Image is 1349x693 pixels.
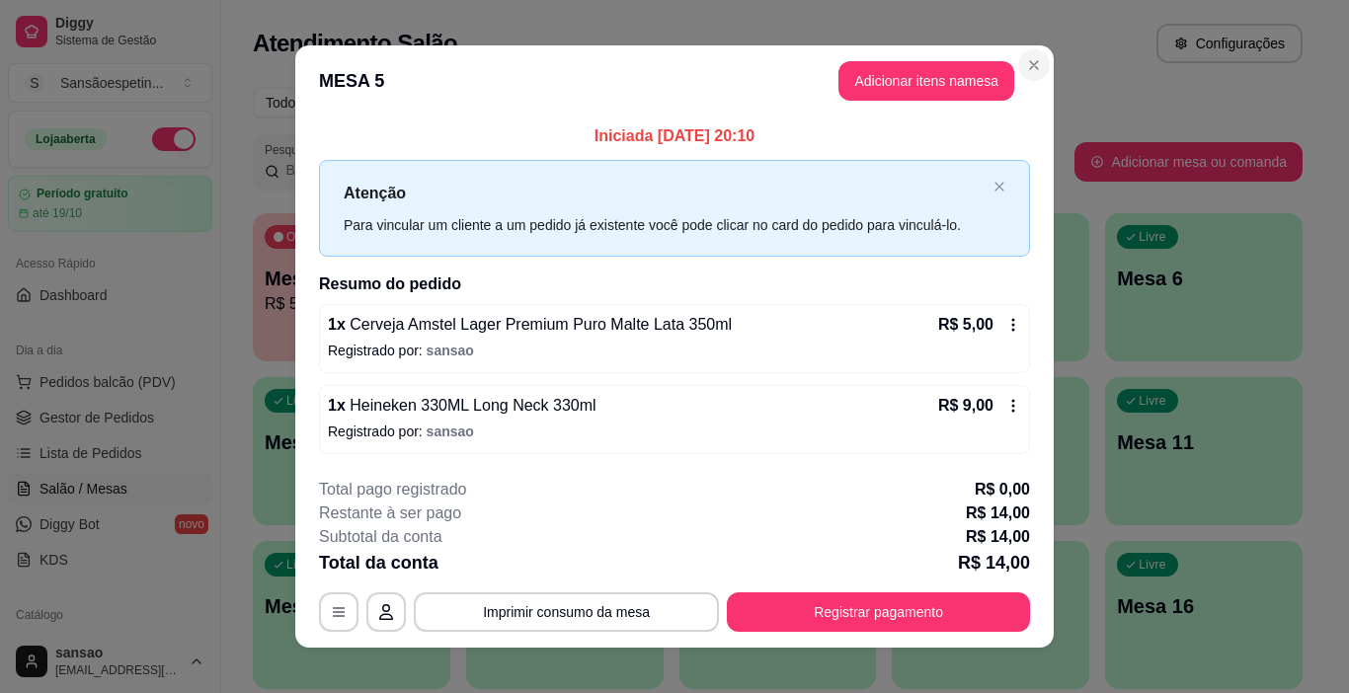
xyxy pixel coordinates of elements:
p: R$ 5,00 [938,313,993,337]
p: R$ 9,00 [938,394,993,418]
p: 1 x [328,394,596,418]
span: Heineken 330ML Long Neck 330ml [346,397,596,414]
button: Imprimir consumo da mesa [414,592,719,632]
p: Total da conta [319,549,438,577]
button: close [993,181,1005,193]
button: Adicionar itens namesa [838,61,1014,101]
p: R$ 14,00 [958,549,1030,577]
span: sansao [427,423,474,439]
span: Cerveja Amstel Lager Premium Puro Malte Lata 350ml [346,316,732,333]
h2: Resumo do pedido [319,272,1030,296]
header: MESA 5 [295,45,1054,116]
p: Atenção [344,181,986,205]
p: 1 x [328,313,732,337]
p: Iniciada [DATE] 20:10 [319,124,1030,148]
span: close [993,181,1005,192]
p: Subtotal da conta [319,525,442,549]
div: Para vincular um cliente a um pedido já existente você pode clicar no card do pedido para vinculá... [344,214,986,236]
p: Registrado por: [328,341,1021,360]
p: R$ 0,00 [975,478,1030,501]
p: R$ 14,00 [966,525,1030,549]
p: Restante à ser pago [319,501,461,525]
span: sansao [427,343,474,358]
button: Registrar pagamento [727,592,1030,632]
button: Close [1018,49,1050,81]
p: Registrado por: [328,422,1021,441]
p: Total pago registrado [319,478,466,501]
p: R$ 14,00 [966,501,1030,525]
